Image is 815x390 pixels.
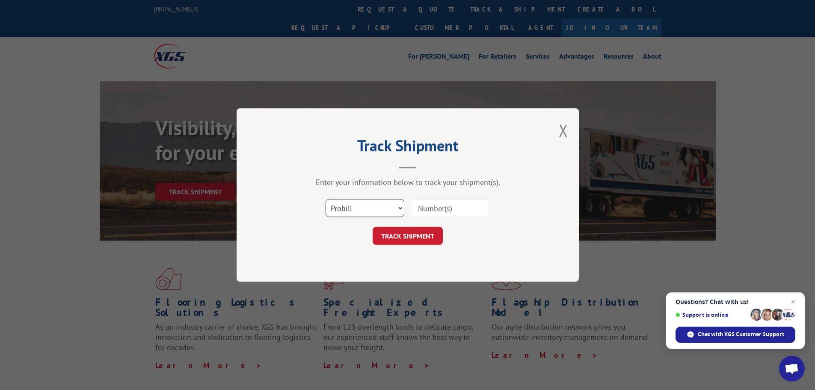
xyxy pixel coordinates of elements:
[676,298,795,305] span: Questions? Chat with us!
[676,312,747,318] span: Support is online
[411,199,489,217] input: Number(s)
[279,140,536,156] h2: Track Shipment
[698,330,784,338] span: Chat with XGS Customer Support
[279,177,536,187] div: Enter your information below to track your shipment(s).
[676,327,795,343] span: Chat with XGS Customer Support
[559,119,568,142] button: Close modal
[373,227,443,245] button: TRACK SHIPMENT
[779,356,805,381] a: Open chat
